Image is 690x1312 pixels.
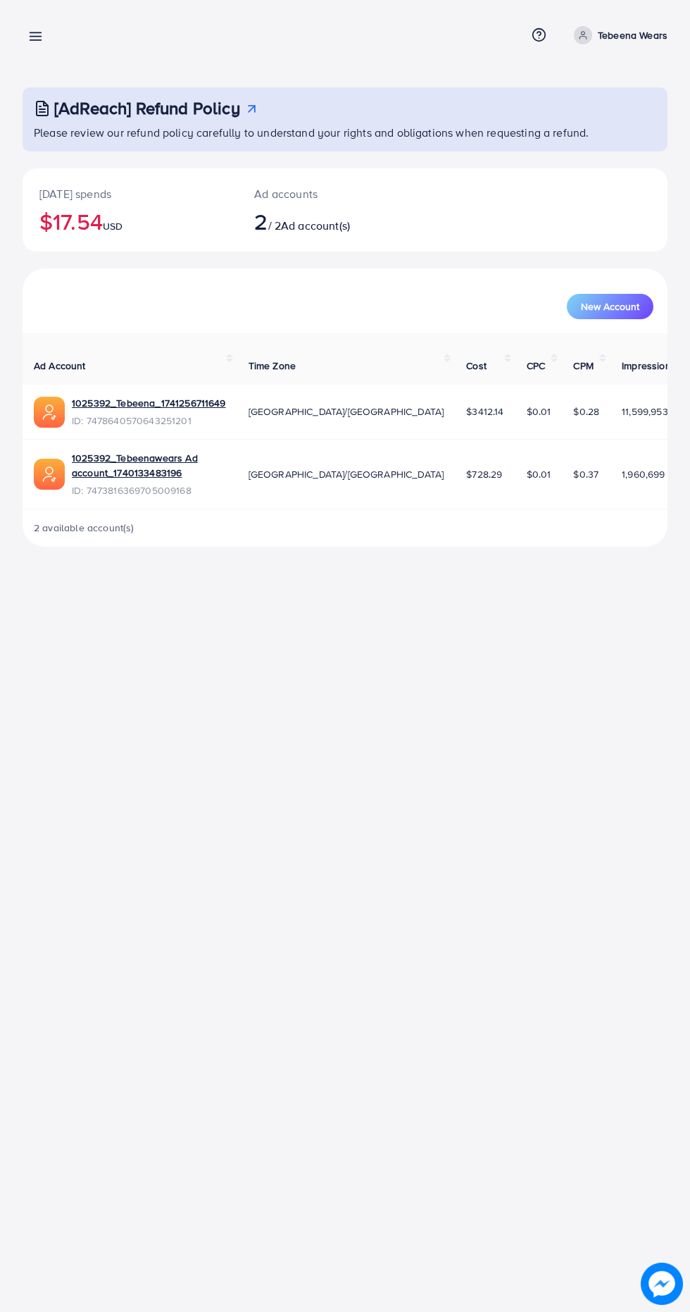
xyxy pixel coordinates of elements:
span: [GEOGRAPHIC_DATA]/[GEOGRAPHIC_DATA] [249,467,444,481]
span: $728.29 [466,467,502,481]
span: Cost [466,359,487,373]
p: Ad accounts [254,185,382,202]
a: 1025392_Tebeenawears Ad account_1740133483196 [72,451,226,480]
p: [DATE] spends [39,185,220,202]
span: New Account [581,302,639,311]
span: 2 available account(s) [34,521,134,535]
span: [GEOGRAPHIC_DATA]/[GEOGRAPHIC_DATA] [249,404,444,419]
a: Tebeena Wears [568,26,667,44]
span: CPC [527,359,545,373]
h2: $17.54 [39,208,220,235]
span: $0.37 [573,467,598,481]
span: 11,599,953 [622,404,668,419]
img: image [641,1263,683,1305]
button: New Account [567,294,653,319]
a: 1025392_Tebeena_1741256711649 [72,396,226,410]
span: USD [103,219,123,233]
span: Impression [622,359,671,373]
img: ic-ads-acc.e4c84228.svg [34,397,65,428]
h2: / 2 [254,208,382,235]
img: ic-ads-acc.e4c84228.svg [34,459,65,490]
span: $3412.14 [466,404,503,419]
span: 1,960,699 [622,467,665,481]
span: $0.28 [573,404,599,419]
p: Tebeena Wears [598,27,667,44]
span: Time Zone [249,359,296,373]
span: Ad Account [34,359,86,373]
span: ID: 7473816369705009168 [72,483,226,497]
h3: [AdReach] Refund Policy [54,98,240,118]
p: Please review our refund policy carefully to understand your rights and obligations when requesti... [34,124,659,141]
span: Ad account(s) [281,218,350,233]
span: ID: 7478640570643251201 [72,414,226,428]
span: $0.01 [527,467,551,481]
span: CPM [573,359,593,373]
span: $0.01 [527,404,551,419]
span: 2 [254,205,268,237]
